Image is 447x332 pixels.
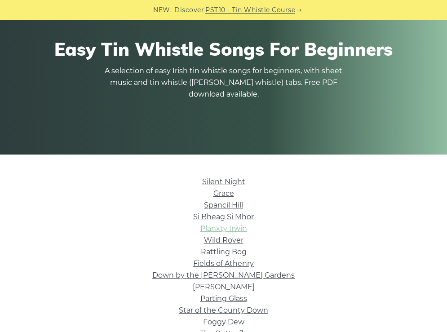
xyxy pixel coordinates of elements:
a: Silent Night [202,177,245,186]
h1: Easy Tin Whistle Songs For Beginners [18,38,429,60]
a: Rattling Bog [201,248,247,256]
span: Discover [174,5,204,15]
a: Foggy Dew [203,318,244,326]
a: [PERSON_NAME] [193,283,255,291]
a: Star of the County Down [179,306,268,314]
a: PST10 - Tin Whistle Course [205,5,295,15]
a: Spancil Hill [204,201,243,209]
a: Planxty Irwin [200,224,247,233]
a: Grace [213,189,234,198]
a: Si­ Bheag Si­ Mhor [193,212,254,221]
span: NEW: [153,5,172,15]
a: Wild Rover [204,236,243,244]
a: Down by the [PERSON_NAME] Gardens [152,271,295,279]
a: Parting Glass [200,294,247,303]
p: A selection of easy Irish tin whistle songs for beginners, with sheet music and tin whistle ([PER... [102,65,345,100]
a: Fields of Athenry [193,259,254,268]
